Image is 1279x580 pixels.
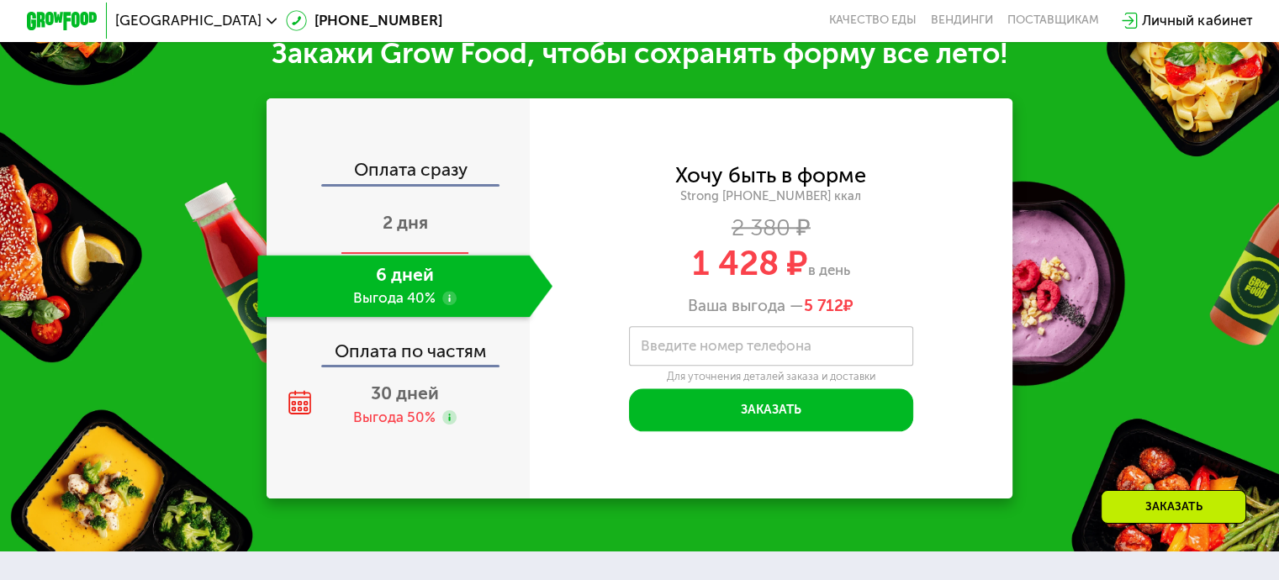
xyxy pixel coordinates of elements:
[629,370,913,383] div: Для уточнения деталей заказа и доставки
[692,243,808,283] span: 1 428 ₽
[383,212,428,233] span: 2 дня
[829,13,917,28] a: Качество еды
[268,161,530,183] div: Оплата сразу
[530,218,1013,237] div: 2 380 ₽
[1142,10,1252,31] div: Личный кабинет
[268,324,530,366] div: Оплата по частям
[931,13,993,28] a: Вендинги
[115,13,262,28] span: [GEOGRAPHIC_DATA]
[629,388,913,431] button: Заказать
[371,382,439,403] span: 30 дней
[808,261,850,278] span: в день
[353,408,436,427] div: Выгода 50%
[286,10,442,31] a: [PHONE_NUMBER]
[804,296,843,315] span: 5 712
[675,166,866,185] div: Хочу быть в форме
[530,188,1013,204] div: Strong [PHONE_NUMBER] ккал
[530,296,1013,315] div: Ваша выгода —
[641,341,811,351] label: Введите номер телефона
[1101,490,1246,524] div: Заказать
[1007,13,1099,28] div: поставщикам
[804,296,854,315] span: ₽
